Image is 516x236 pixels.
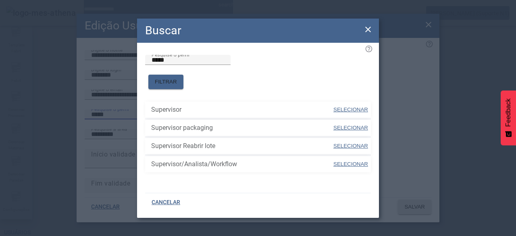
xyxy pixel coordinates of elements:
[333,102,369,117] button: SELECIONAR
[333,125,368,131] span: SELECIONAR
[333,143,368,149] span: SELECIONAR
[505,98,512,127] span: Feedback
[151,159,333,169] span: Supervisor/Analista/Workflow
[501,90,516,145] button: Feedback - Mostrar pesquisa
[152,198,180,207] span: CANCELAR
[151,123,333,133] span: Supervisor packaging
[152,52,189,57] mat-label: Pesquise o perfil
[151,105,333,115] span: Supervisor
[145,22,181,39] h2: Buscar
[333,157,369,171] button: SELECIONAR
[333,139,369,153] button: SELECIONAR
[145,195,187,210] button: CANCELAR
[148,75,183,89] button: FILTRAR
[333,161,368,167] span: SELECIONAR
[151,141,333,151] span: Supervisor Reabrir lote
[333,107,368,113] span: SELECIONAR
[155,78,177,86] span: FILTRAR
[333,121,369,135] button: SELECIONAR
